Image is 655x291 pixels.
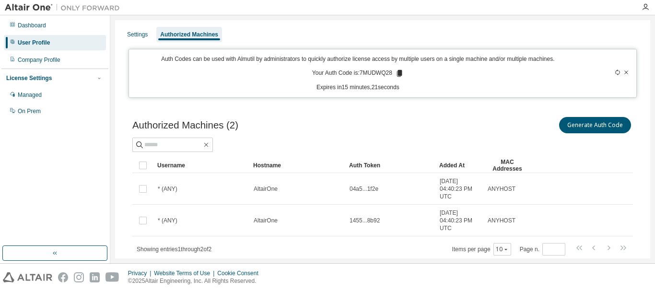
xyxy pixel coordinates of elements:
div: Hostname [253,158,341,173]
span: ANYHOST [488,217,515,224]
p: Auth Codes can be used with Almutil by administrators to quickly authorize license access by mult... [135,55,581,63]
div: Website Terms of Use [154,269,217,277]
p: Your Auth Code is: 7MUDWQ28 [312,69,404,78]
p: © 2025 Altair Engineering, Inc. All Rights Reserved. [128,277,264,285]
span: Showing entries 1 through 2 of 2 [137,246,211,253]
span: Page n. [520,243,565,256]
div: Authorized Machines [160,31,218,38]
img: facebook.svg [58,272,68,282]
div: Auth Token [349,158,432,173]
div: Settings [127,31,148,38]
span: AltairOne [254,217,278,224]
span: Items per page [452,243,511,256]
button: 10 [496,245,509,253]
span: [DATE] 04:40:23 PM UTC [440,209,479,232]
span: AltairOne [254,185,278,193]
div: Privacy [128,269,154,277]
span: Authorized Machines (2) [132,120,238,131]
button: Generate Auth Code [559,117,631,133]
span: * (ANY) [158,185,177,193]
img: linkedin.svg [90,272,100,282]
div: User Profile [18,39,50,47]
div: Cookie Consent [217,269,264,277]
span: [DATE] 04:40:23 PM UTC [440,177,479,200]
div: Company Profile [18,56,60,64]
div: Username [157,158,246,173]
div: On Prem [18,107,41,115]
span: 1455...8b92 [350,217,380,224]
div: Dashboard [18,22,46,29]
span: 04a5...1f2e [350,185,378,193]
img: altair_logo.svg [3,272,52,282]
img: youtube.svg [105,272,119,282]
img: instagram.svg [74,272,84,282]
div: License Settings [6,74,52,82]
div: Managed [18,91,42,99]
div: MAC Addresses [487,158,527,173]
span: ANYHOST [488,185,515,193]
div: Added At [439,158,480,173]
p: Expires in 15 minutes, 21 seconds [135,83,581,92]
span: * (ANY) [158,217,177,224]
img: Altair One [5,3,125,12]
